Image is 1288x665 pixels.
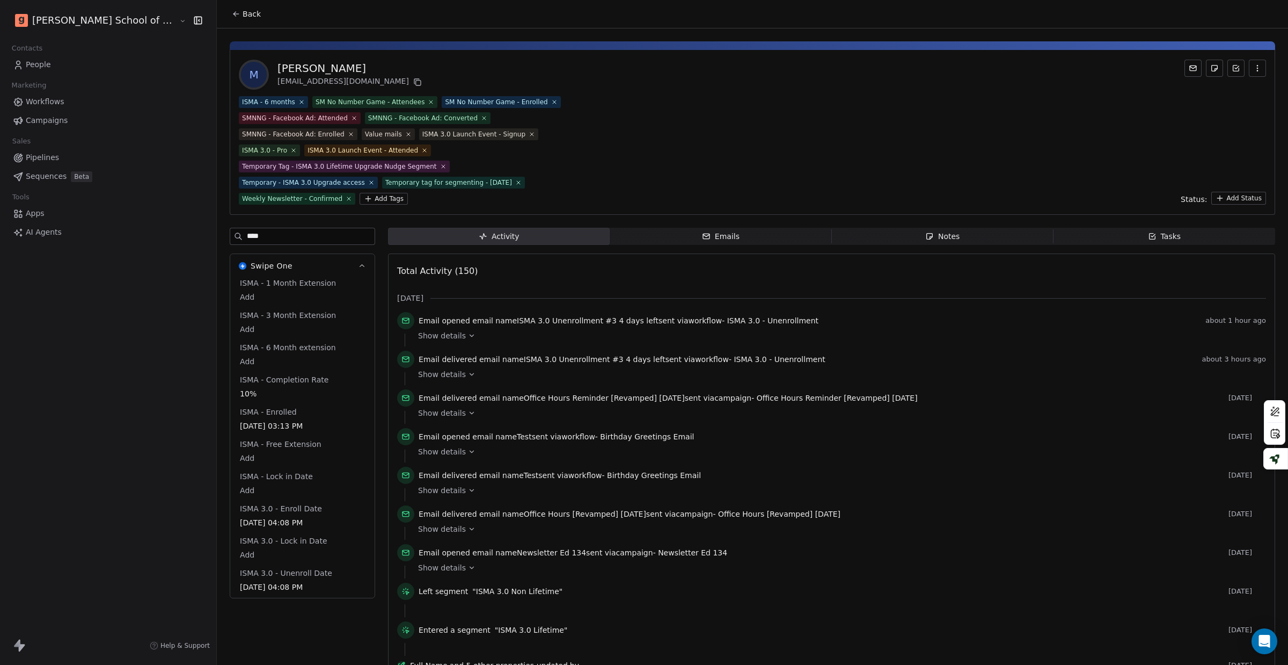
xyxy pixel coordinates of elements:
a: Show details [418,369,1258,380]
span: Show details [418,330,466,341]
span: Help & Support [160,641,210,650]
span: ISMA 3.0 - Unenrollment [734,355,825,364]
button: [PERSON_NAME] School of Finance LLP [13,11,172,30]
span: email name sent via workflow - [419,315,818,326]
span: Add [240,485,365,496]
span: ISMA 3.0 - Unenroll Date [238,568,334,579]
a: Show details [418,408,1258,418]
button: Add Tags [360,193,408,205]
span: [DATE] [1228,510,1266,518]
a: Help & Support [150,641,210,650]
span: Marketing [7,77,51,93]
span: email name sent via workflow - [419,431,694,442]
a: SequencesBeta [9,168,208,185]
a: Show details [418,330,1258,341]
div: Notes [925,231,960,242]
span: ISMA - 6 Month extension [238,342,338,353]
span: Office Hours Reminder [Revamped] [DATE] [757,394,918,402]
span: Office Hours [Revamped] [DATE] [718,510,840,518]
span: ISMA - Enrolled [238,407,299,417]
span: Pipelines [26,152,59,163]
span: Email delivered [419,355,477,364]
span: [DATE] [1228,394,1266,402]
span: People [26,59,51,70]
div: SM No Number Game - Enrolled [445,97,547,107]
div: SM No Number Game - Attendees [316,97,425,107]
span: Office Hours [Revamped] [DATE] [524,510,646,518]
div: Swipe OneSwipe One [230,278,375,598]
span: AI Agents [26,227,62,238]
span: about 3 hours ago [1202,355,1266,364]
span: ISMA 3.0 - Lock in Date [238,536,329,546]
span: email name sent via campaign - [419,393,918,403]
span: Email opened [419,548,470,557]
span: Status: [1181,194,1207,205]
div: Value mails [365,129,402,139]
span: 10% [240,388,365,399]
span: ISMA 3.0 - Unenrollment [727,316,818,325]
button: Back [225,4,267,24]
span: Add [240,356,365,367]
div: Open Intercom Messenger [1252,628,1277,654]
span: Add [240,324,365,335]
span: ISMA 3.0 Unenrollment #3 4 days left [524,355,665,364]
span: [DATE] [1228,432,1266,441]
span: Workflows [26,96,64,107]
div: Temporary Tag - ISMA 3.0 Lifetime Upgrade Nudge Segment [242,162,437,171]
span: ISMA - 1 Month Extension [238,278,338,288]
span: Sequences [26,171,67,182]
a: Show details [418,524,1258,534]
span: Email opened [419,432,470,441]
span: email name sent via campaign - [419,547,727,558]
a: Apps [9,205,208,222]
span: Newsletter Ed 134 [517,548,586,557]
span: Contacts [7,40,47,56]
img: Swipe One [239,262,246,270]
span: Show details [418,369,466,380]
div: Weekly Newsletter - Confirmed [242,194,342,204]
div: SMNNG - Facebook Ad: Enrolled [242,129,345,139]
span: [DATE] [397,293,423,303]
div: [PERSON_NAME] [277,61,424,76]
span: Sales [8,133,35,149]
span: Entered a segment [419,625,491,635]
a: Campaigns [9,112,208,129]
div: Temporary tag for segmenting - [DATE] [385,178,512,187]
span: Email delivered [419,394,477,402]
span: Office Hours Reminder [Revamped] [DATE] [524,394,685,402]
span: Birthday Greetings Email [607,471,701,480]
div: Temporary - ISMA 3.0 Upgrade access [242,178,365,187]
span: Apps [26,208,45,219]
span: [DATE] 04:08 PM [240,517,365,528]
span: Add [240,550,365,560]
a: Pipelines [9,149,208,167]
div: ISMA - 6 months [242,97,295,107]
div: SMNNG - Facebook Ad: Attended [242,113,348,123]
span: [DATE] [1228,587,1266,596]
span: [DATE] [1228,548,1266,557]
span: Back [243,9,261,19]
span: [DATE] 03:13 PM [240,421,365,431]
span: Email delivered [419,471,477,480]
div: Emails [702,231,740,242]
div: ISMA 3.0 Launch Event - Signup [422,129,525,139]
span: "ISMA 3.0 Non Lifetime" [472,586,562,597]
span: M [241,62,267,88]
span: Tools [8,189,34,205]
span: Swipe One [251,261,292,271]
span: about 1 hour ago [1205,316,1266,325]
span: email name sent via workflow - [419,470,701,481]
span: ISMA - Completion Rate [238,374,331,385]
span: Email delivered [419,510,477,518]
img: Goela%20School%20Logos%20(4).png [15,14,28,27]
span: Email opened [419,316,470,325]
span: Left segment [419,586,468,597]
button: Add Status [1211,192,1266,205]
button: Swipe OneSwipe One [230,254,375,278]
span: Beta [71,171,92,182]
span: [DATE] [1228,471,1266,480]
span: ISMA - Free Extension [238,439,324,450]
div: ISMA 3.0 Launch Event - Attended [308,146,418,155]
div: ISMA 3.0 - Pro [242,146,287,155]
span: Show details [418,485,466,496]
